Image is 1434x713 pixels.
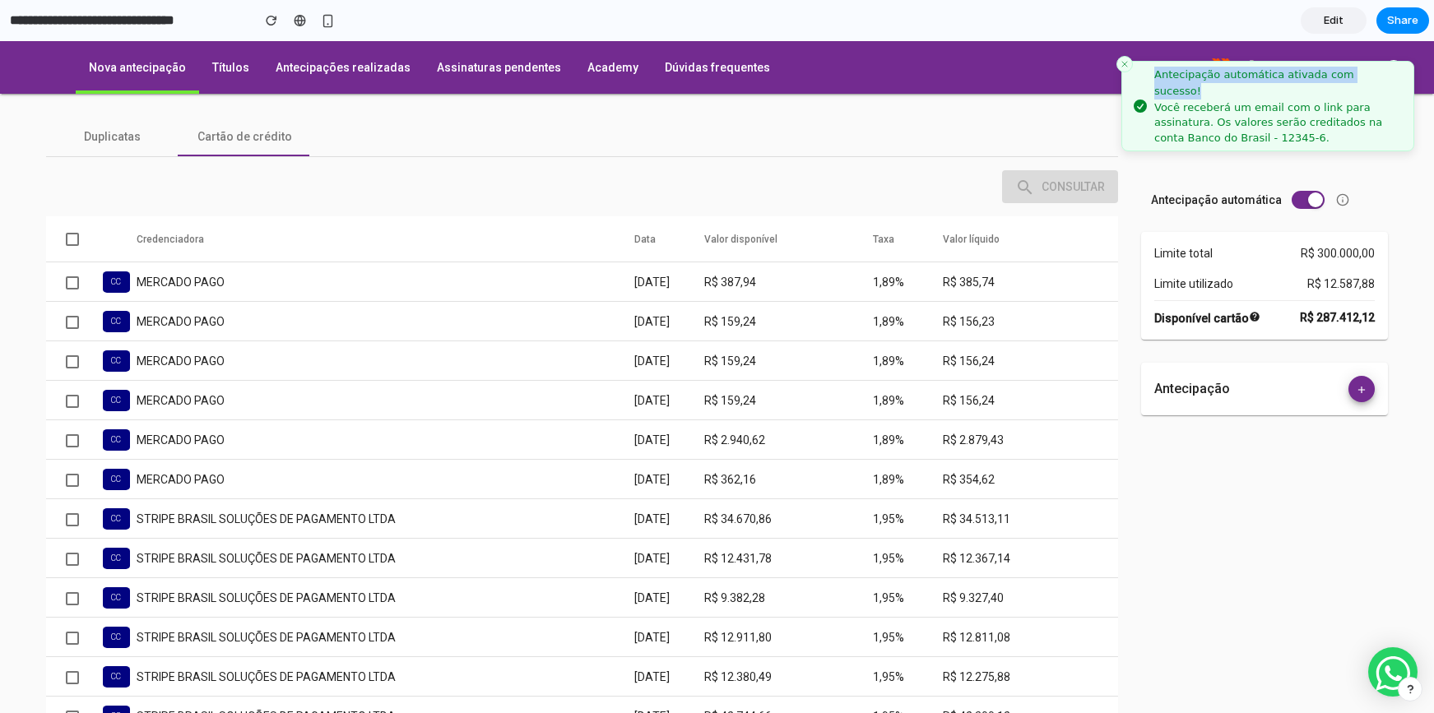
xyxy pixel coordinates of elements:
div: CC [103,664,130,686]
button: Data [634,190,656,206]
a: Edit [1301,7,1367,34]
div: STRIPE BRASIL SOLUÇÕES DE PAGAMENTO LTDA [137,549,634,565]
div: CC [103,467,130,488]
td: [DATE] [634,655,704,695]
span: Dúvidas frequentes [665,20,770,33]
div: Você receberá um email com o link para assinatura. Os valores serão creditados na conta Banco do ... [1154,59,1400,104]
div: CC [103,230,130,252]
div: CC [103,349,130,370]
mat-icon: add [1352,343,1371,363]
td: [DATE] [634,261,704,300]
span: Antecipações realizadas [276,20,411,33]
span: Duplicatas [84,87,141,104]
td: R$ 34.670,86 [704,458,874,498]
td: R$ 9.327,40 [943,537,1118,576]
div: MERCADO PAGO [137,391,634,407]
span: Share [1387,12,1418,29]
span: Edit [1324,12,1344,29]
span: Nova antecipação [89,20,186,33]
span: Antecipação [1154,340,1230,356]
div: MERCADO PAGO [137,351,634,368]
button: Close toast [1116,15,1133,31]
div: MERCADO PAGO [137,312,634,328]
span: Assinaturas pendentes [437,20,561,33]
span: 1,95% [873,550,904,563]
span: Cartão de crédito [197,87,292,104]
div: STRIPE BRASIL SOLUÇÕES DE PAGAMENTO LTDA [137,509,634,525]
span: 1,89% [873,432,904,445]
td: R$ 9.382,28 [704,537,874,576]
td: [DATE] [634,300,704,340]
td: R$ 12.811,08 [943,576,1118,616]
td: R$ 42.744,66 [704,655,874,695]
td: R$ 42.300,12 [943,655,1118,695]
div: MERCADO PAGO [137,233,634,249]
div: MERCADO PAGO [137,430,634,447]
div: STRIPE BRASIL SOLUÇÕES DE PAGAMENTO LTDA [137,470,634,486]
button: Valor disponível [704,190,777,206]
span: 1,89% [873,353,904,366]
td: R$ 12.431,78 [704,498,874,537]
div: CC [103,428,130,449]
td: [DATE] [634,419,704,458]
td: [DATE] [634,379,704,419]
div: STRIPE BRASIL SOLUÇÕES DE PAGAMENTO LTDA [137,588,634,604]
span: 1,89% [873,392,904,405]
td: R$ 12.380,49 [704,616,874,655]
div: CC [103,546,130,567]
div: CC [103,586,130,607]
td: [DATE] [634,616,704,655]
span: 1,95% [873,590,904,603]
td: R$ 354,62 [943,419,1118,458]
td: R$ 387,94 [704,221,874,261]
span: 1,95% [873,669,904,682]
td: [DATE] [634,537,704,576]
div: CC [103,507,130,528]
button: add [1348,335,1375,361]
div: CC [103,388,130,410]
div: CC [103,270,130,291]
button: Share [1376,7,1429,34]
td: R$ 159,24 [704,340,874,379]
td: [DATE] [634,340,704,379]
td: R$ 2.879,43 [943,379,1118,419]
td: R$ 2.940,62 [704,379,874,419]
td: R$ 156,24 [943,300,1118,340]
img: fallback.png [26,10,76,43]
div: Antecipação automática ativada com sucesso! [1154,25,1400,58]
td: R$ 12.911,80 [704,576,874,616]
td: R$ 34.513,11 [943,458,1118,498]
td: R$ 12.275,88 [943,616,1118,655]
td: [DATE] [634,498,704,537]
span: Títulos [212,20,249,33]
td: [DATE] [634,221,704,261]
div: MERCADO PAGO [137,272,634,289]
td: R$ 362,16 [704,419,874,458]
td: R$ 159,24 [704,261,874,300]
span: 1,89% [873,313,904,326]
div: STRIPE BRASIL SOLUÇÕES DE PAGAMENTO LTDA [137,667,634,683]
span: 1,95% [873,511,904,524]
span: 1,95% [873,471,904,484]
button: Credenciadora [137,190,204,206]
span: 1,95% [873,629,904,642]
div: CC [103,625,130,646]
td: R$ 12.367,14 [943,498,1118,537]
div: STRIPE BRASIL SOLUÇÕES DE PAGAMENTO LTDA [137,627,634,644]
div: CC [103,309,130,331]
td: R$ 159,24 [704,300,874,340]
span: Academy [587,20,638,33]
td: [DATE] [634,576,704,616]
td: R$ 156,24 [943,340,1118,379]
td: [DATE] [634,458,704,498]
